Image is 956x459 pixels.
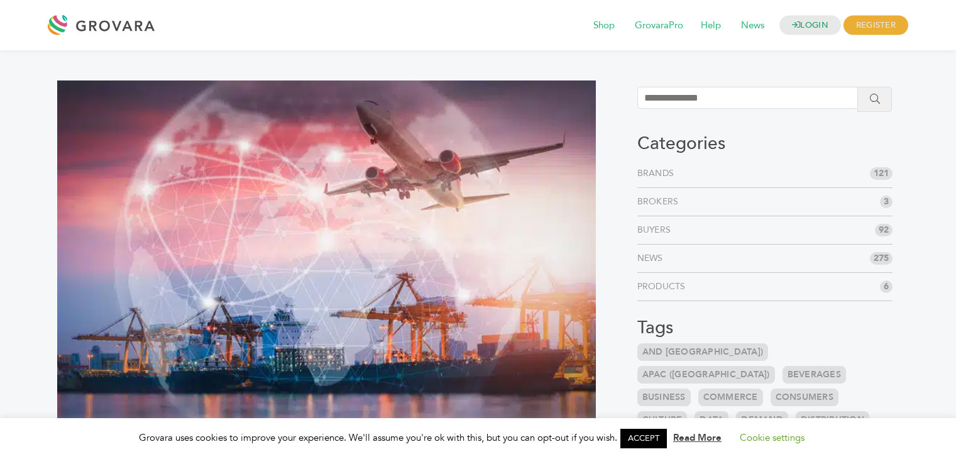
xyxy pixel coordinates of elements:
a: Beverages [783,366,846,384]
a: Data [695,411,728,429]
a: Buyers [637,224,676,236]
a: APAC ([GEOGRAPHIC_DATA]) [637,366,775,384]
span: REGISTER [843,16,908,35]
a: Brokers [637,196,684,208]
a: ACCEPT [620,429,667,448]
span: Grovara uses cookies to improve your experience. We'll assume you're ok with this, but you can op... [139,431,817,444]
a: GrovaraPro [626,19,692,33]
a: Read More [673,431,722,444]
a: Help [692,19,730,33]
a: News [732,19,773,33]
a: Commerce [698,389,763,406]
a: News [637,252,668,265]
span: 121 [870,167,893,180]
a: Distribution [796,411,869,429]
span: 275 [870,252,893,265]
span: GrovaraPro [626,14,692,38]
h3: Categories [637,133,893,155]
span: Help [692,14,730,38]
a: LOGIN [779,16,841,35]
a: Brands [637,167,679,180]
span: News [732,14,773,38]
span: 6 [880,280,893,293]
a: Demand [736,411,788,429]
a: Business [637,389,691,406]
a: and [GEOGRAPHIC_DATA]) [637,343,769,361]
span: 92 [875,224,893,236]
a: Cookie settings [740,431,805,444]
span: Shop [585,14,624,38]
a: Culture [637,411,688,429]
a: Consumers [771,389,838,406]
span: 3 [880,196,893,208]
h3: Tags [637,318,893,339]
a: Products [637,280,691,293]
a: Shop [585,19,624,33]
